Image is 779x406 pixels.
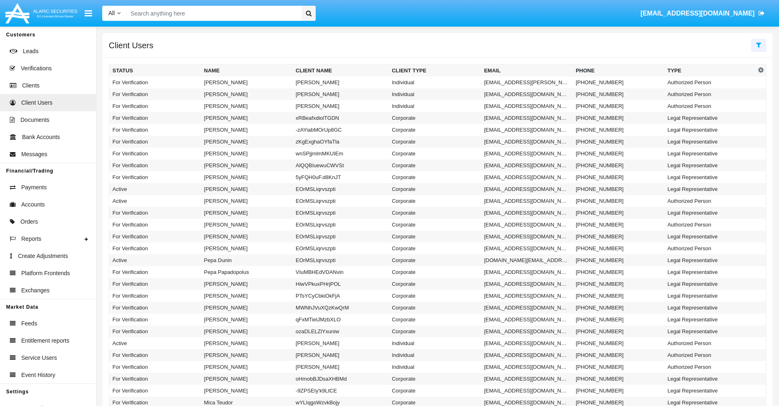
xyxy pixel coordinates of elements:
[201,171,292,183] td: [PERSON_NAME]
[292,314,388,325] td: qFxMTielJMzbXLO
[292,325,388,337] td: ozaDLELZlYxuniw
[21,319,37,328] span: Feeds
[21,200,45,209] span: Accounts
[201,242,292,254] td: [PERSON_NAME]
[388,219,480,231] td: Corporate
[572,171,664,183] td: [PHONE_NUMBER]
[201,290,292,302] td: [PERSON_NAME]
[388,337,480,349] td: Individual
[109,302,201,314] td: For Verification
[572,302,664,314] td: [PHONE_NUMBER]
[292,148,388,159] td: wnSPjjmlmMKUIEm
[664,242,756,254] td: Authorized Person
[664,159,756,171] td: Legal Representative
[572,100,664,112] td: [PHONE_NUMBER]
[388,207,480,219] td: Corporate
[292,254,388,266] td: EOrMSLiqrvszpti
[109,195,201,207] td: Active
[388,302,480,314] td: Corporate
[572,266,664,278] td: [PHONE_NUMBER]
[109,76,201,88] td: For Verification
[572,231,664,242] td: [PHONE_NUMBER]
[388,231,480,242] td: Corporate
[109,100,201,112] td: For Verification
[572,124,664,136] td: [PHONE_NUMBER]
[388,112,480,124] td: Corporate
[201,88,292,100] td: [PERSON_NAME]
[292,88,388,100] td: [PERSON_NAME]
[481,373,572,385] td: [EMAIL_ADDRESS][DOMAIN_NAME]
[572,148,664,159] td: [PHONE_NUMBER]
[201,219,292,231] td: [PERSON_NAME]
[572,136,664,148] td: [PHONE_NUMBER]
[201,148,292,159] td: [PERSON_NAME]
[292,183,388,195] td: EOrMSLiqrvszpti
[4,1,79,25] img: Logo image
[481,349,572,361] td: [EMAIL_ADDRESS][DOMAIN_NAME]
[109,136,201,148] td: For Verification
[21,336,70,345] span: Entitlement reports
[109,266,201,278] td: For Verification
[201,207,292,219] td: [PERSON_NAME]
[201,361,292,373] td: [PERSON_NAME]
[21,286,49,295] span: Exchanges
[481,231,572,242] td: [EMAIL_ADDRESS][DOMAIN_NAME]
[292,385,388,397] td: -9ZPSEIy'k9LtCE
[109,254,201,266] td: Active
[388,65,480,77] th: Client Type
[481,361,572,373] td: [EMAIL_ADDRESS][DOMAIN_NAME]
[664,207,756,219] td: Legal Representative
[127,6,299,21] input: Search
[292,100,388,112] td: [PERSON_NAME]
[664,349,756,361] td: Authorized Person
[109,314,201,325] td: For Verification
[109,278,201,290] td: For Verification
[572,183,664,195] td: [PHONE_NUMBER]
[21,354,57,362] span: Service Users
[109,385,201,397] td: For Verification
[481,136,572,148] td: [EMAIL_ADDRESS][DOMAIN_NAME]
[388,159,480,171] td: Corporate
[481,337,572,349] td: [EMAIL_ADDRESS][DOMAIN_NAME]
[664,302,756,314] td: Legal Representative
[21,99,52,107] span: Client Users
[481,314,572,325] td: [EMAIL_ADDRESS][DOMAIN_NAME]
[109,65,201,77] th: Status
[292,195,388,207] td: EOrMSLiqrvszpti
[388,242,480,254] td: Corporate
[109,171,201,183] td: For Verification
[109,219,201,231] td: For Verification
[664,290,756,302] td: Legal Representative
[388,171,480,183] td: Corporate
[388,183,480,195] td: Corporate
[109,124,201,136] td: For Verification
[664,124,756,136] td: Legal Representative
[664,278,756,290] td: Legal Representative
[388,100,480,112] td: Individual
[21,64,52,73] span: Verifications
[109,242,201,254] td: For Verification
[109,183,201,195] td: Active
[109,373,201,385] td: For Verification
[664,373,756,385] td: Legal Representative
[292,112,388,124] td: xRBeafxdiolTGDN
[18,252,68,260] span: Create Adjustments
[109,159,201,171] td: For Verification
[481,171,572,183] td: [EMAIL_ADDRESS][DOMAIN_NAME]
[572,207,664,219] td: [PHONE_NUMBER]
[664,325,756,337] td: Legal Representative
[572,290,664,302] td: [PHONE_NUMBER]
[201,373,292,385] td: [PERSON_NAME]
[388,325,480,337] td: Corporate
[481,148,572,159] td: [EMAIL_ADDRESS][DOMAIN_NAME]
[481,254,572,266] td: [DOMAIN_NAME][EMAIL_ADDRESS][DOMAIN_NAME]
[292,124,388,136] td: -zAYiabMOrUp8GC
[109,112,201,124] td: For Verification
[481,219,572,231] td: [EMAIL_ADDRESS][DOMAIN_NAME]
[201,325,292,337] td: [PERSON_NAME]
[292,242,388,254] td: EOrMSLiqrvszpti
[572,278,664,290] td: [PHONE_NUMBER]
[481,325,572,337] td: [EMAIL_ADDRESS][DOMAIN_NAME]
[201,302,292,314] td: [PERSON_NAME]
[388,124,480,136] td: Corporate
